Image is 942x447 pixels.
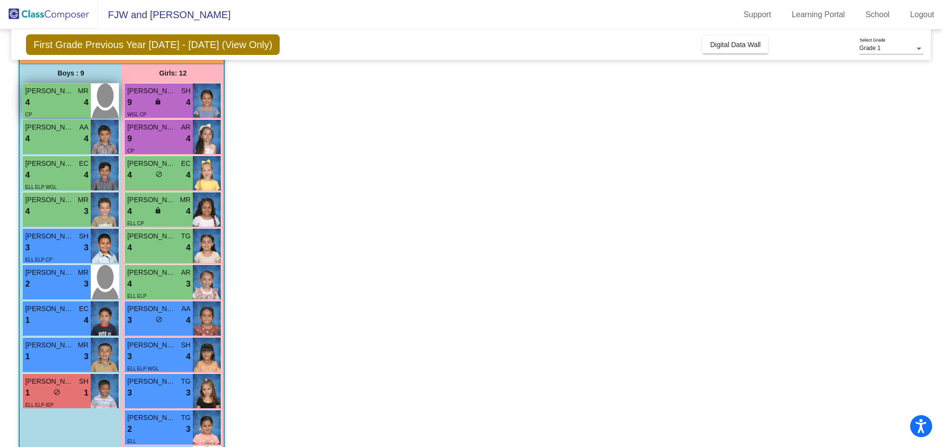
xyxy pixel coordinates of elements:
span: 1 [25,350,29,363]
span: [PERSON_NAME] [127,86,176,96]
span: AA [79,122,89,132]
span: ELL ELP [127,293,146,299]
span: CP [127,148,134,154]
span: 2 [25,278,29,290]
span: lock [155,98,161,105]
span: 3 [186,423,190,436]
a: Support [736,7,779,23]
span: 4 [84,314,88,327]
span: 4 [84,169,88,182]
span: 4 [25,132,29,145]
span: 3 [84,205,88,218]
span: [PERSON_NAME] [25,195,74,205]
span: 1 [25,314,29,327]
span: [PERSON_NAME] [25,267,74,278]
span: EC [79,304,88,314]
div: Boys : 9 [20,63,122,83]
span: SH [181,340,190,350]
span: [PERSON_NAME] [25,304,74,314]
span: do_not_disturb_alt [156,316,162,323]
span: WGL CP [127,112,146,117]
span: [PERSON_NAME] [127,376,176,387]
span: 4 [84,132,88,145]
span: 9 [127,132,131,145]
span: 4 [186,169,190,182]
span: 4 [127,169,131,182]
span: 3 [84,278,88,290]
span: ELL ELP WGL [25,184,56,190]
span: ELL ELP IEP [25,402,53,408]
span: [PERSON_NAME] [25,231,74,241]
span: do_not_disturb_alt [53,389,60,395]
span: EC [181,158,190,169]
span: EC [79,158,88,169]
span: AA [182,304,191,314]
span: 3 [186,387,190,399]
span: Digital Data Wall [710,41,760,49]
span: 4 [25,169,29,182]
span: ELL ELP WGL [127,366,158,371]
span: MR [180,195,191,205]
span: [PERSON_NAME] [127,158,176,169]
span: [PERSON_NAME] [127,195,176,205]
span: 4 [186,132,190,145]
span: 4 [25,96,29,109]
span: [PERSON_NAME] [127,340,176,350]
span: ELL ELP CP [25,257,52,263]
span: Grade 1 [860,45,881,52]
a: Logout [902,7,942,23]
span: SH [79,376,88,387]
span: [PERSON_NAME] [127,267,176,278]
span: 1 [25,387,29,399]
span: 3 [186,278,190,290]
span: 1 [84,387,88,399]
span: 4 [25,205,29,218]
span: [PERSON_NAME] [25,340,74,350]
span: TG [181,376,190,387]
span: [PERSON_NAME] [25,158,74,169]
span: [PERSON_NAME] [PERSON_NAME] [127,413,176,423]
span: 4 [84,96,88,109]
span: FJW and [PERSON_NAME] [98,7,231,23]
span: 4 [186,314,190,327]
span: [PERSON_NAME] [127,122,176,132]
span: 9 [127,96,131,109]
span: 2 [127,423,131,436]
span: 3 [84,241,88,254]
a: School [858,7,897,23]
span: First Grade Previous Year [DATE] - [DATE] (View Only) [26,34,280,55]
span: AR [181,267,190,278]
span: ELL [127,439,136,444]
span: ELL CP [127,221,144,226]
span: CP [25,112,32,117]
span: MR [78,195,89,205]
span: 3 [84,350,88,363]
span: 4 [186,241,190,254]
span: 3 [127,314,131,327]
span: lock [155,207,161,214]
span: TG [181,231,190,241]
span: 4 [186,205,190,218]
span: MR [78,267,89,278]
span: SH [181,86,190,96]
div: Girls: 12 [122,63,224,83]
span: 4 [186,350,190,363]
span: 3 [127,350,131,363]
span: 3 [25,241,29,254]
span: [PERSON_NAME] [25,376,74,387]
span: MR [78,340,89,350]
a: Learning Portal [784,7,853,23]
span: do_not_disturb_alt [156,171,162,178]
span: [PERSON_NAME] [127,231,176,241]
span: 4 [186,96,190,109]
span: MR [78,86,89,96]
span: AR [181,122,190,132]
span: SH [79,231,88,241]
button: Digital Data Wall [702,36,768,53]
span: 4 [127,241,131,254]
span: [PERSON_NAME] [25,86,74,96]
span: 4 [127,278,131,290]
span: 4 [127,205,131,218]
span: 3 [127,387,131,399]
span: [PERSON_NAME] [25,122,74,132]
